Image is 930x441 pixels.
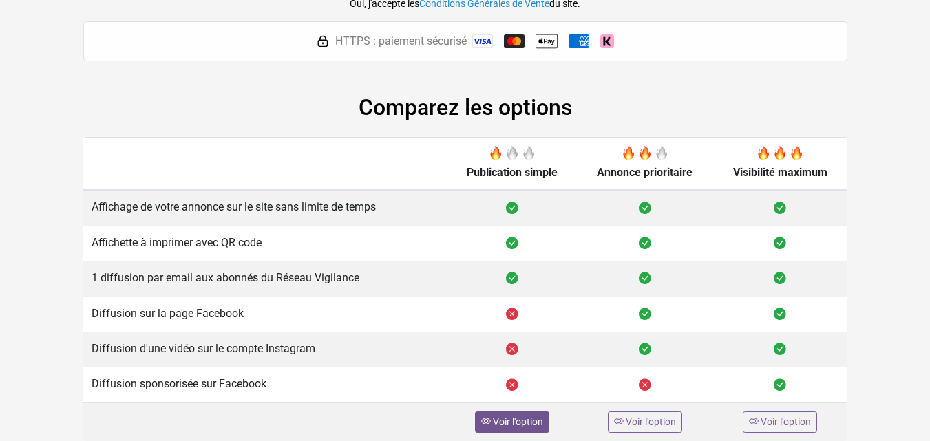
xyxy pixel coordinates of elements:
[316,34,330,48] img: HTTPS : paiement sécurisé
[472,34,493,48] img: Visa
[467,166,558,179] span: Publication simple
[536,30,558,52] img: Apple Pay
[600,34,614,48] img: Klarna
[83,190,447,226] td: Affichage de votre annonce sur le site sans limite de temps
[569,34,589,48] img: American Express
[83,261,447,297] td: 1 diffusion par email aux abonnés du Réseau Vigilance
[733,166,827,179] span: Visibilité maximum
[504,34,525,48] img: Mastercard
[83,332,447,367] td: Diffusion d'une vidéo sur le compte Instagram
[493,416,543,427] span: Voir l'option
[761,416,811,427] span: Voir l'option
[597,166,693,179] span: Annonce prioritaire
[83,94,847,120] h2: Comparez les options
[335,33,467,50] span: HTTPS : paiement sécurisé
[83,297,447,332] td: Diffusion sur la page Facebook
[83,367,447,402] td: Diffusion sponsorisée sur Facebook
[626,416,676,427] span: Voir l'option
[83,226,447,261] td: Affichette à imprimer avec QR code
